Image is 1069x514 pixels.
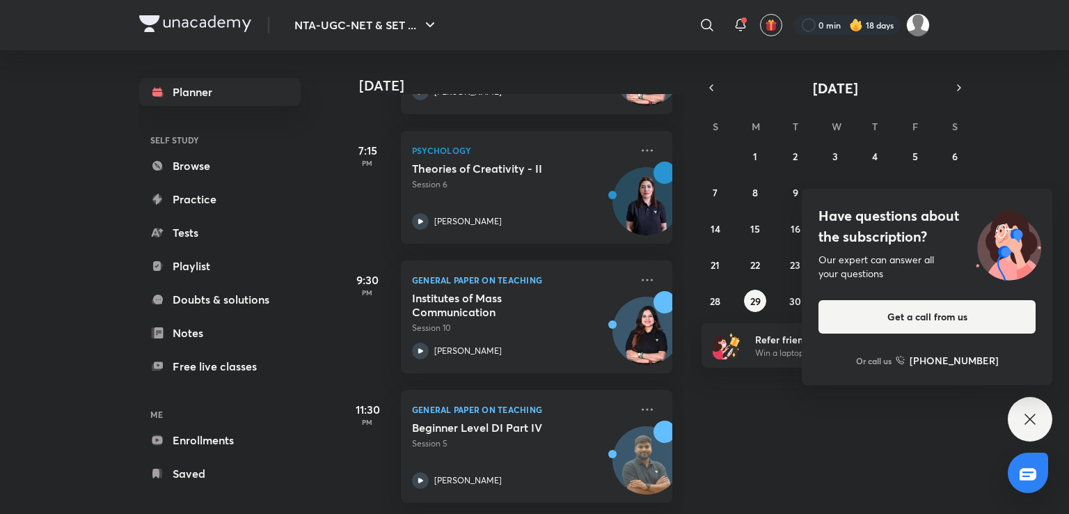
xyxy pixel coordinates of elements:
a: Tests [139,219,301,247]
h5: Beginner Level DI Part IV [412,421,585,435]
abbr: September 13, 2025 [950,186,960,199]
img: Avatar [613,434,680,501]
img: streak [849,18,863,32]
a: Company Logo [139,15,251,36]
button: September 28, 2025 [704,290,727,312]
button: September 30, 2025 [784,290,807,312]
p: Session 10 [412,322,631,334]
button: September 3, 2025 [824,145,846,167]
button: September 13, 2025 [944,181,966,203]
abbr: September 11, 2025 [871,186,879,199]
a: Saved [139,460,301,488]
abbr: September 14, 2025 [711,222,720,235]
h5: 7:15 [340,142,395,159]
a: Enrollments [139,426,301,454]
img: Atia khan [906,13,930,37]
p: [PERSON_NAME] [434,345,502,357]
img: Avatar [613,304,680,371]
p: Session 5 [412,437,631,450]
button: September 4, 2025 [864,145,886,167]
h6: Refer friends [755,332,926,347]
a: [PHONE_NUMBER] [896,353,999,368]
a: Browse [139,152,301,180]
abbr: September 8, 2025 [752,186,758,199]
button: September 16, 2025 [784,217,807,240]
div: Our expert can answer all your questions [818,253,1036,281]
img: Avatar [613,175,680,242]
abbr: Thursday [872,120,878,133]
p: [PERSON_NAME] [434,474,502,487]
abbr: September 15, 2025 [750,222,760,235]
img: Company Logo [139,15,251,32]
button: September 1, 2025 [744,145,766,167]
button: September 8, 2025 [744,181,766,203]
abbr: September 4, 2025 [872,150,878,163]
abbr: Saturday [952,120,958,133]
button: September 6, 2025 [944,145,966,167]
h6: ME [139,403,301,426]
button: September 12, 2025 [904,181,926,203]
p: PM [340,418,395,426]
button: September 29, 2025 [744,290,766,312]
abbr: September 21, 2025 [711,258,720,272]
p: General Paper on Teaching [412,272,631,288]
h5: 11:30 [340,401,395,418]
a: Playlist [139,252,301,280]
p: Session 6 [412,178,631,191]
p: Win a laptop, vouchers & more [755,347,926,359]
button: Get a call from us [818,300,1036,334]
button: September 23, 2025 [784,254,807,276]
abbr: Sunday [713,120,718,133]
abbr: Wednesday [832,120,841,133]
p: Or call us [856,355,892,367]
button: September 21, 2025 [704,254,727,276]
img: referral [713,332,741,359]
abbr: Tuesday [793,120,798,133]
abbr: Monday [752,120,760,133]
abbr: September 2, 2025 [793,150,798,163]
p: PM [340,159,395,167]
abbr: September 10, 2025 [830,186,840,199]
p: PM [340,288,395,297]
h5: 9:30 [340,272,395,288]
h5: Institutes of Mass Communication [412,291,585,319]
img: avatar [765,19,777,31]
button: September 14, 2025 [704,217,727,240]
button: September 22, 2025 [744,254,766,276]
img: ttu_illustration_new.svg [965,205,1052,281]
button: September 2, 2025 [784,145,807,167]
abbr: September 5, 2025 [912,150,918,163]
abbr: September 3, 2025 [832,150,838,163]
a: Notes [139,319,301,347]
abbr: September 1, 2025 [753,150,757,163]
button: September 15, 2025 [744,217,766,240]
abbr: September 28, 2025 [710,295,720,308]
abbr: September 6, 2025 [952,150,958,163]
abbr: September 30, 2025 [789,295,801,308]
abbr: September 9, 2025 [793,186,798,199]
a: Practice [139,185,301,213]
button: September 5, 2025 [904,145,926,167]
abbr: September 23, 2025 [790,258,800,272]
h6: SELF STUDY [139,128,301,152]
abbr: September 16, 2025 [791,222,800,235]
button: [DATE] [721,78,949,98]
a: Free live classes [139,352,301,380]
a: Doubts & solutions [139,286,301,313]
h4: [DATE] [359,77,686,94]
span: [DATE] [813,79,858,98]
button: NTA-UGC-NET & SET ... [286,11,447,39]
h6: [PHONE_NUMBER] [910,353,999,368]
button: avatar [760,14,782,36]
p: General Paper on Teaching [412,401,631,418]
h5: Theories of Creativity - II [412,162,585,176]
abbr: September 12, 2025 [910,186,919,199]
abbr: Friday [912,120,918,133]
button: September 9, 2025 [784,181,807,203]
p: Psychology [412,142,631,159]
button: September 11, 2025 [864,181,886,203]
a: Planner [139,78,301,106]
p: [PERSON_NAME] [434,215,502,228]
abbr: September 29, 2025 [750,295,761,308]
button: September 10, 2025 [824,181,846,203]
